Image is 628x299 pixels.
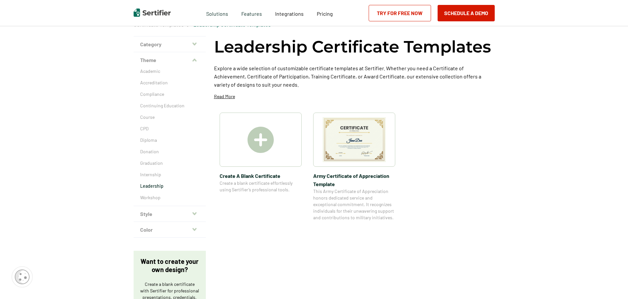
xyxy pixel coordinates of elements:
div: Theme [134,68,206,206]
span: Create a blank certificate effortlessly using Sertifier’s professional tools. [220,180,302,193]
a: Army Certificate of Appreciation​ TemplateArmy Certificate of Appreciation​ TemplateThis Army Cer... [313,113,395,221]
span: This Army Certificate of Appreciation honors dedicated service and exceptional commitment. It rec... [313,188,395,221]
button: Style [134,206,206,222]
span: Features [241,9,262,17]
a: Graduation [140,160,199,166]
span: Army Certificate of Appreciation​ Template [313,172,395,188]
a: Pricing [317,9,333,17]
a: Integrations [275,9,304,17]
span: Integrations [275,11,304,17]
p: Read More [214,93,235,100]
a: Academic [140,68,199,75]
iframe: Chat Widget [595,267,628,299]
a: Internship [140,171,199,178]
a: Try for Free Now [369,5,431,21]
a: CPD [140,125,199,132]
h1: Leadership Certificate Templates [214,36,491,57]
a: Donation [140,148,199,155]
button: Theme [134,52,206,68]
button: Schedule a Demo [438,5,495,21]
img: Sertifier | Digital Credentialing Platform [134,9,171,17]
span: Pricing [317,11,333,17]
p: Want to create your own design? [140,257,199,274]
button: Category [134,36,206,52]
a: Workshop [140,194,199,201]
span: Create A Blank Certificate [220,172,302,180]
a: Diploma [140,137,199,143]
a: Continuing Education [140,102,199,109]
button: Color [134,222,206,238]
img: Army Certificate of Appreciation​ Template [322,117,386,162]
a: Leadership [140,183,199,189]
span: Solutions [206,9,228,17]
a: Accreditation [140,79,199,86]
p: Explore a wide selection of customizable certificate templates at Sertifier. Whether you need a C... [214,64,495,89]
a: Course [140,114,199,120]
img: Create A Blank Certificate [248,127,274,153]
img: Cookie Popup Icon [15,269,30,284]
a: Compliance [140,91,199,97]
